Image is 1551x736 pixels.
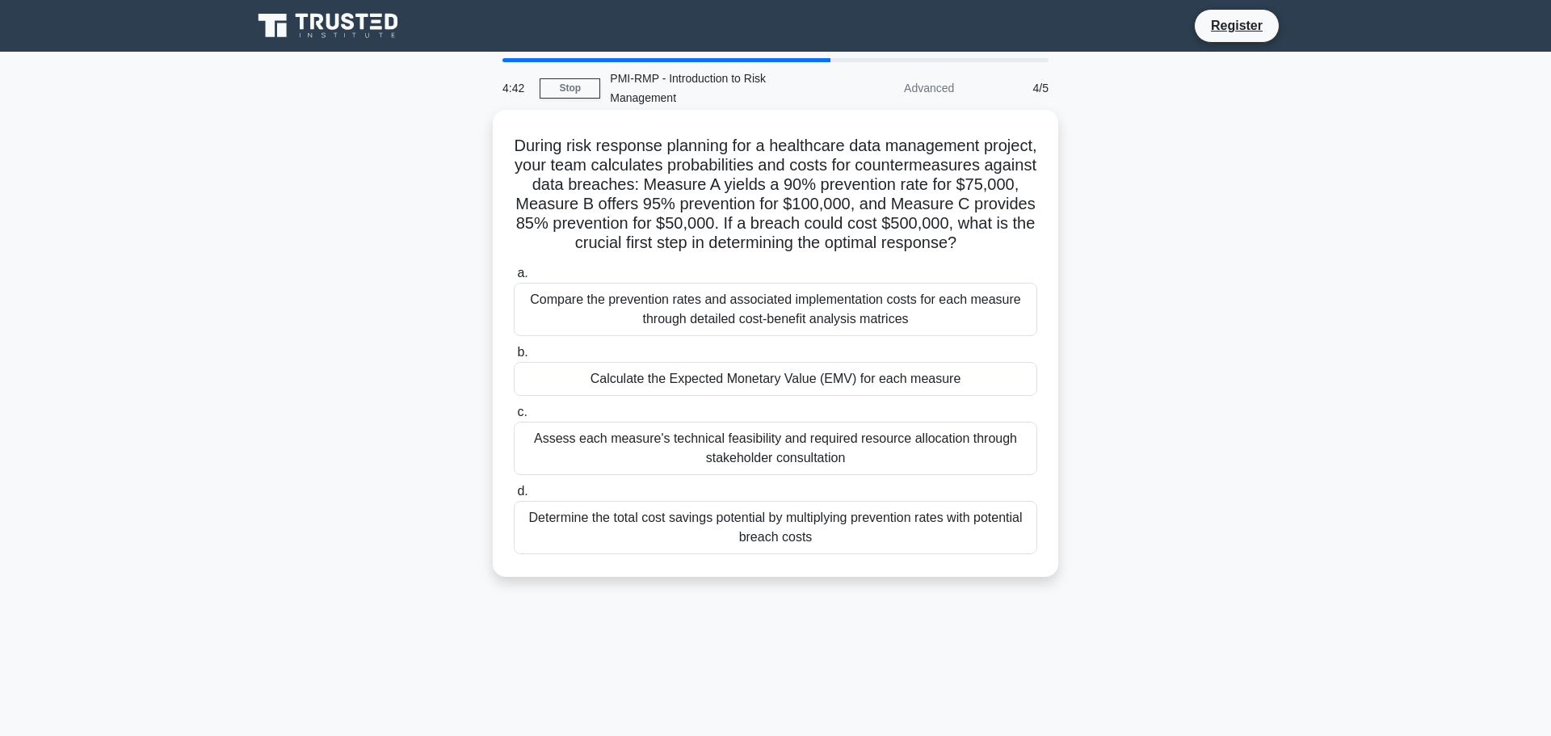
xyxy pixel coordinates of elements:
div: Determine the total cost savings potential by multiplying prevention rates with potential breach ... [514,501,1037,554]
div: Advanced [822,72,964,104]
span: a. [517,266,528,280]
div: PMI-RMP - Introduction to Risk Management [600,62,822,114]
div: 4/5 [964,72,1058,104]
span: c. [517,405,527,418]
a: Register [1201,15,1272,36]
span: b. [517,345,528,359]
span: d. [517,484,528,498]
a: Stop [540,78,600,99]
div: Assess each measure's technical feasibility and required resource allocation through stakeholder ... [514,422,1037,475]
div: 4:42 [493,72,540,104]
h5: During risk response planning for a healthcare data management project, your team calculates prob... [512,136,1039,254]
div: Calculate the Expected Monetary Value (EMV) for each measure [514,362,1037,396]
div: Compare the prevention rates and associated implementation costs for each measure through detaile... [514,283,1037,336]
